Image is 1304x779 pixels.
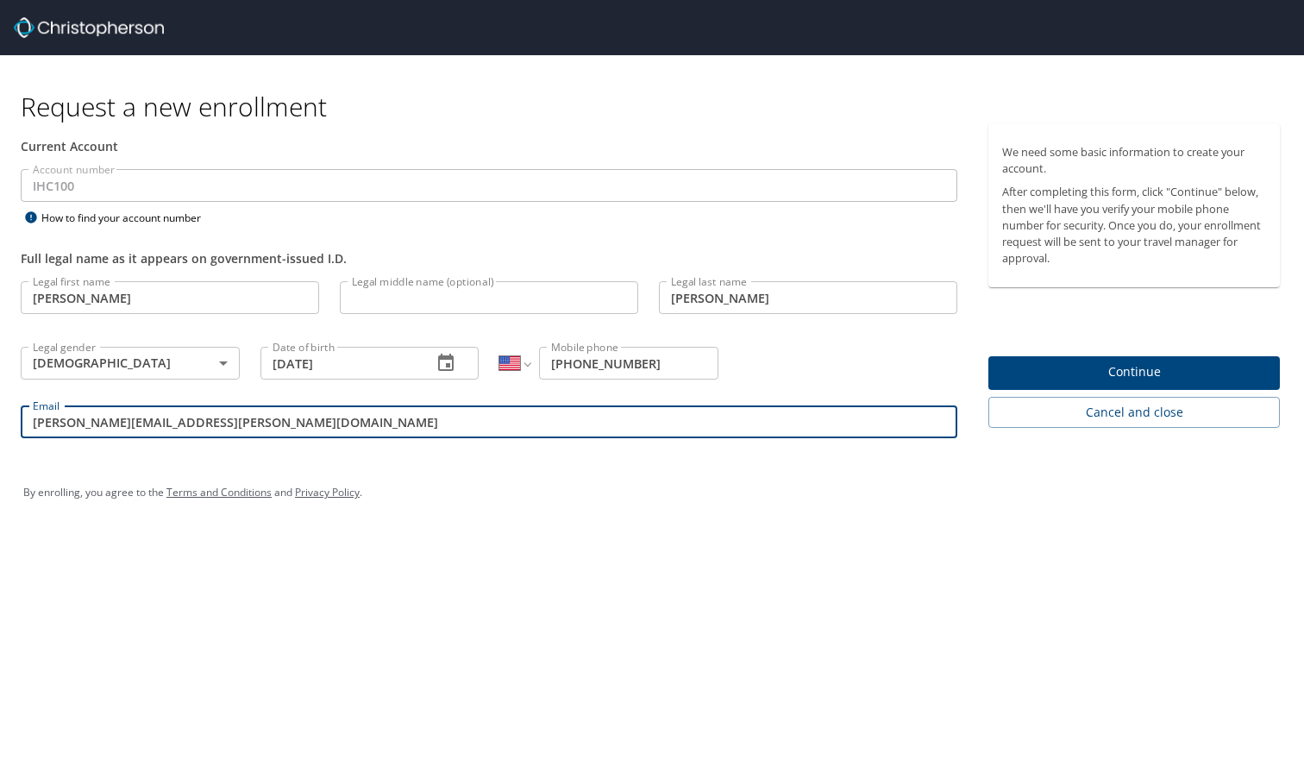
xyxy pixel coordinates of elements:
div: Current Account [21,137,957,155]
button: Cancel and close [988,397,1280,429]
a: Terms and Conditions [166,485,272,499]
div: [DEMOGRAPHIC_DATA] [21,347,240,380]
input: MM/DD/YYYY [260,347,419,380]
div: How to find your account number [21,207,236,229]
a: Privacy Policy [295,485,360,499]
span: Continue [1002,361,1266,383]
p: After completing this form, click "Continue" below, then we'll have you verify your mobile phone ... [1002,184,1266,267]
div: Full legal name as it appears on government-issued I.D. [21,249,957,267]
h1: Request a new enrollment [21,90,1294,123]
button: Continue [988,356,1280,390]
div: By enrolling, you agree to the and . [23,471,1281,514]
img: cbt logo [14,17,164,38]
span: Cancel and close [1002,402,1266,424]
input: Enter phone number [539,347,718,380]
p: We need some basic information to create your account. [1002,144,1266,177]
